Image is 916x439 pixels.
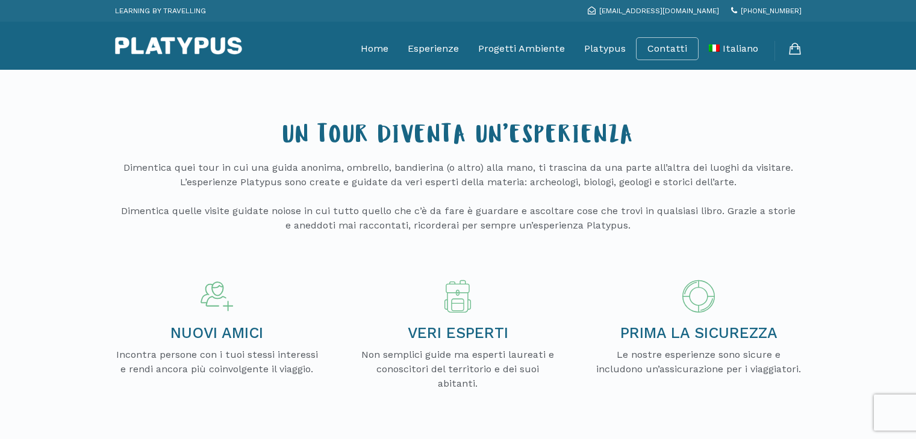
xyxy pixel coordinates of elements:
[408,34,459,64] a: Esperienze
[741,7,802,15] span: [PHONE_NUMBER]
[731,7,802,15] a: [PHONE_NUMBER]
[115,348,320,376] p: Incontra persone con i tuoi stessi interessi e rendi ancora più coinvolgente il viaggio.
[588,7,719,15] a: [EMAIL_ADDRESS][DOMAIN_NAME]
[599,7,719,15] span: [EMAIL_ADDRESS][DOMAIN_NAME]
[170,324,263,342] span: NUOVI AMICI
[596,348,801,376] p: Le nostre esperienze sono sicure e includono un’assicurazione per i viaggiatori.
[647,43,687,55] a: Contatti
[709,34,758,64] a: Italiano
[361,34,388,64] a: Home
[478,34,565,64] a: Progetti Ambiente
[355,348,560,391] p: Non semplici guide ma esperti laureati e conoscitori del territorio e dei suoi abitanti.
[115,3,206,19] p: LEARNING BY TRAVELLING
[115,37,242,55] img: Platypus
[584,34,626,64] a: Platypus
[620,324,777,342] span: PRIMA LA SICUREZZA
[282,125,634,150] span: UN TOUR DIVENTA UN’ESPERIENZA
[723,43,758,54] span: Italiano
[408,324,508,342] span: VERI ESPERTI
[118,161,799,233] p: Dimentica quei tour in cui una guida anonima, ombrello, bandierina (o altro) alla mano, ti trasci...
